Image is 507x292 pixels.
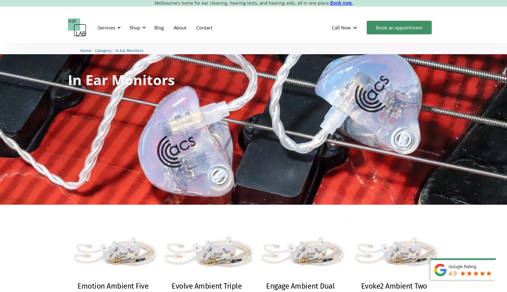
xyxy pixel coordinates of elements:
img: Engage Ambient Dual Driver – In Ear Monitor [255,220,346,280]
a: Blog [149,19,169,37]
div: Services [98,24,115,31]
li: 〉 [95,47,115,54]
div: Shop [129,24,140,31]
div: Call Now [327,18,364,37]
a: home [68,18,86,37]
div: Services [94,18,123,37]
li: 〉 [80,47,95,54]
img: Evoke2 Ambient Two Driver – In Ear Monitor [349,220,439,280]
a: Book an appointment [367,21,432,34]
a: About [169,19,191,37]
span: In Ear Monitors [115,48,143,53]
div: Call Now [332,24,351,31]
a: Category [95,47,111,53]
a: Home [80,47,91,53]
span: Category [95,48,111,53]
img: Evolve Ambient Triple Driver – In Ear Monitor [158,217,256,283]
h1: In Ear Monitors [68,73,175,87]
span: Home [80,48,91,53]
a: Contact [191,19,217,37]
div: Shop [126,18,148,37]
img: Emotion Ambient Five Driver – In Ear Monitor [68,220,159,280]
a: In Ear Monitors [115,47,143,53]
